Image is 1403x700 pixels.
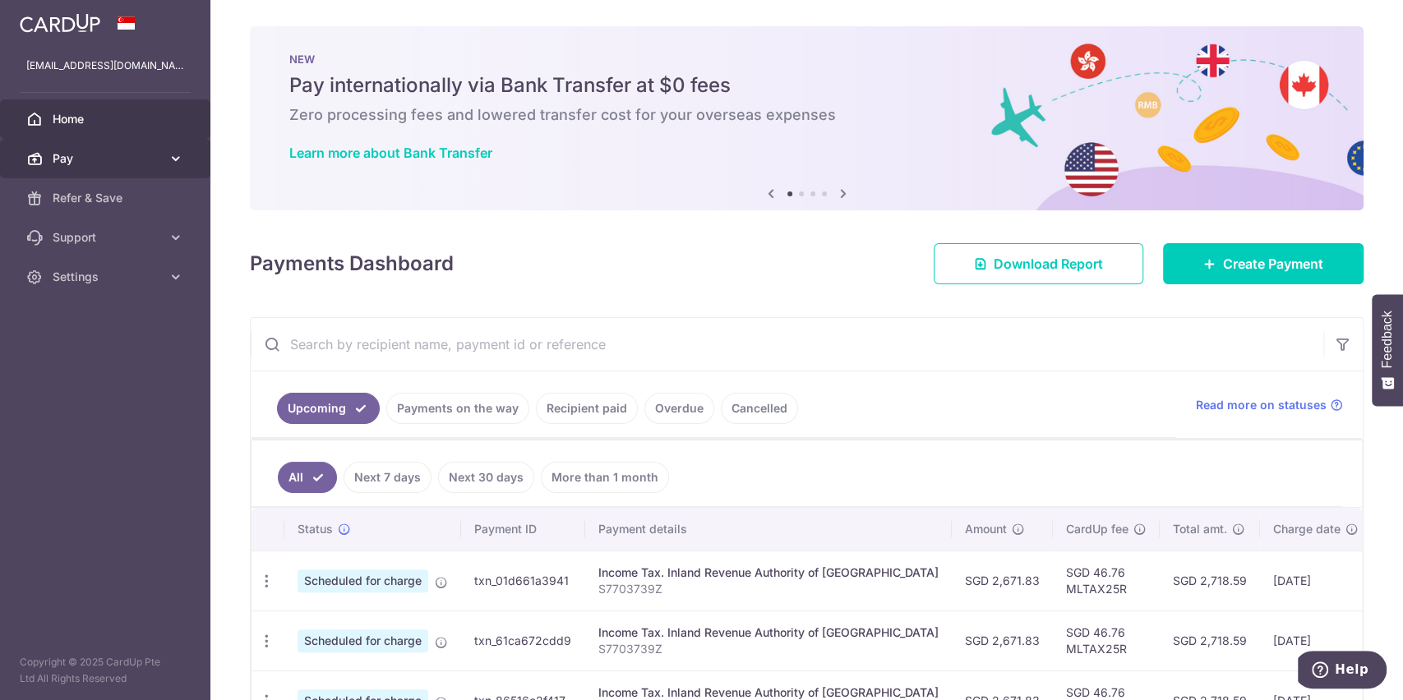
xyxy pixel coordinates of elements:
img: CardUp [20,13,100,33]
td: txn_01d661a3941 [461,550,585,610]
span: Download Report [994,254,1103,274]
a: Upcoming [277,393,380,424]
div: Income Tax. Inland Revenue Authority of [GEOGRAPHIC_DATA] [598,564,939,581]
input: Search by recipient name, payment id or reference [251,318,1323,371]
p: NEW [289,53,1324,66]
a: Cancelled [721,393,798,424]
a: Payments on the way [386,393,529,424]
span: Amount [965,521,1007,537]
span: Total amt. [1173,521,1227,537]
img: Bank transfer banner [250,26,1364,210]
td: SGD 2,718.59 [1160,550,1260,610]
td: [DATE] [1260,550,1372,610]
td: txn_61ca672cdd9 [461,610,585,670]
a: Create Payment [1163,243,1364,284]
a: Learn more about Bank Transfer [289,145,492,161]
iframe: Opens a widget where you can find more information [1298,651,1387,692]
span: Scheduled for charge [298,569,428,592]
h5: Pay internationally via Bank Transfer at $0 fees [289,72,1324,99]
td: SGD 46.76 MLTAX25R [1053,610,1160,670]
p: S7703739Z [598,581,939,597]
span: Feedback [1380,311,1395,368]
a: Next 30 days [438,462,534,493]
p: [EMAIL_ADDRESS][DOMAIN_NAME] [26,58,184,74]
p: S7703739Z [598,641,939,657]
h6: Zero processing fees and lowered transfer cost for your overseas expenses [289,105,1324,125]
a: Download Report [934,243,1143,284]
th: Payment ID [461,508,585,550]
span: Refer & Save [53,190,161,206]
button: Feedback - Show survey [1372,294,1403,406]
a: Recipient paid [536,393,638,424]
a: Read more on statuses [1196,397,1343,413]
span: Settings [53,269,161,285]
a: All [278,462,337,493]
td: SGD 2,671.83 [952,610,1053,670]
span: Charge date [1273,521,1341,537]
span: Scheduled for charge [298,629,428,652]
a: Overdue [644,393,714,424]
div: Income Tax. Inland Revenue Authority of [GEOGRAPHIC_DATA] [598,624,939,641]
a: Next 7 days [344,462,432,493]
a: More than 1 month [541,462,669,493]
span: Status [298,521,333,537]
h4: Payments Dashboard [250,249,454,279]
span: Pay [53,150,161,167]
td: [DATE] [1260,610,1372,670]
td: SGD 2,718.59 [1160,610,1260,670]
span: Create Payment [1223,254,1323,274]
td: SGD 46.76 MLTAX25R [1053,550,1160,610]
span: CardUp fee [1066,521,1128,537]
td: SGD 2,671.83 [952,550,1053,610]
span: Home [53,111,161,127]
th: Payment details [585,508,952,550]
span: Support [53,229,161,246]
span: Read more on statuses [1196,397,1327,413]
